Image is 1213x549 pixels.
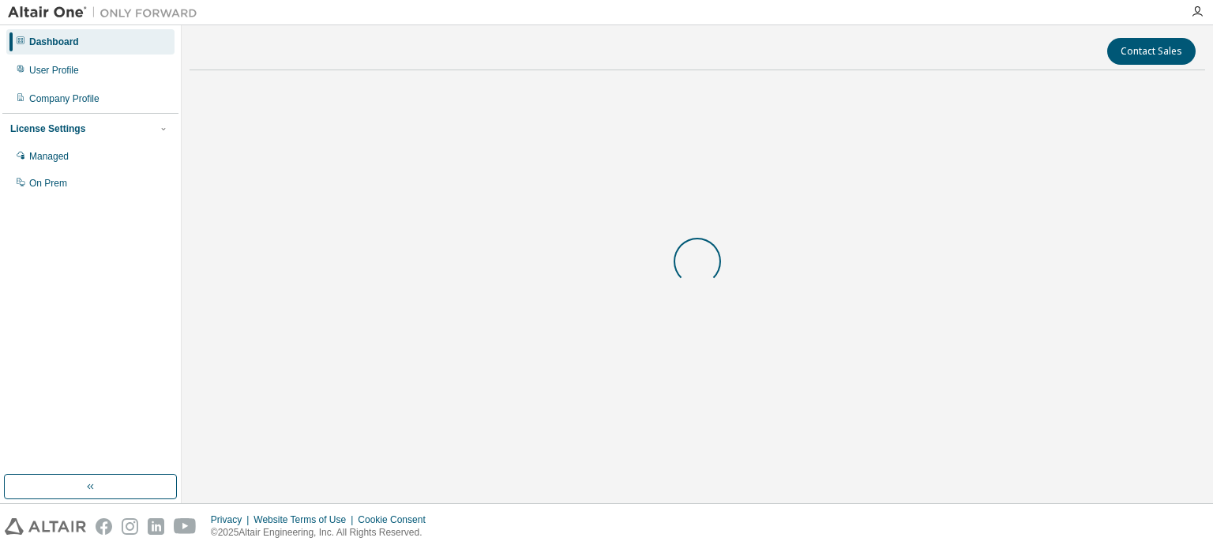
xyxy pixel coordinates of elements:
div: Privacy [211,513,253,526]
img: linkedin.svg [148,518,164,535]
div: Cookie Consent [358,513,434,526]
div: On Prem [29,177,67,190]
div: Managed [29,150,69,163]
div: Website Terms of Use [253,513,358,526]
div: Dashboard [29,36,79,48]
p: © 2025 Altair Engineering, Inc. All Rights Reserved. [211,526,435,540]
div: User Profile [29,64,79,77]
img: Altair One [8,5,205,21]
div: Company Profile [29,92,100,105]
img: altair_logo.svg [5,518,86,535]
div: License Settings [10,122,85,135]
img: facebook.svg [96,518,112,535]
img: instagram.svg [122,518,138,535]
img: youtube.svg [174,518,197,535]
button: Contact Sales [1107,38,1196,65]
